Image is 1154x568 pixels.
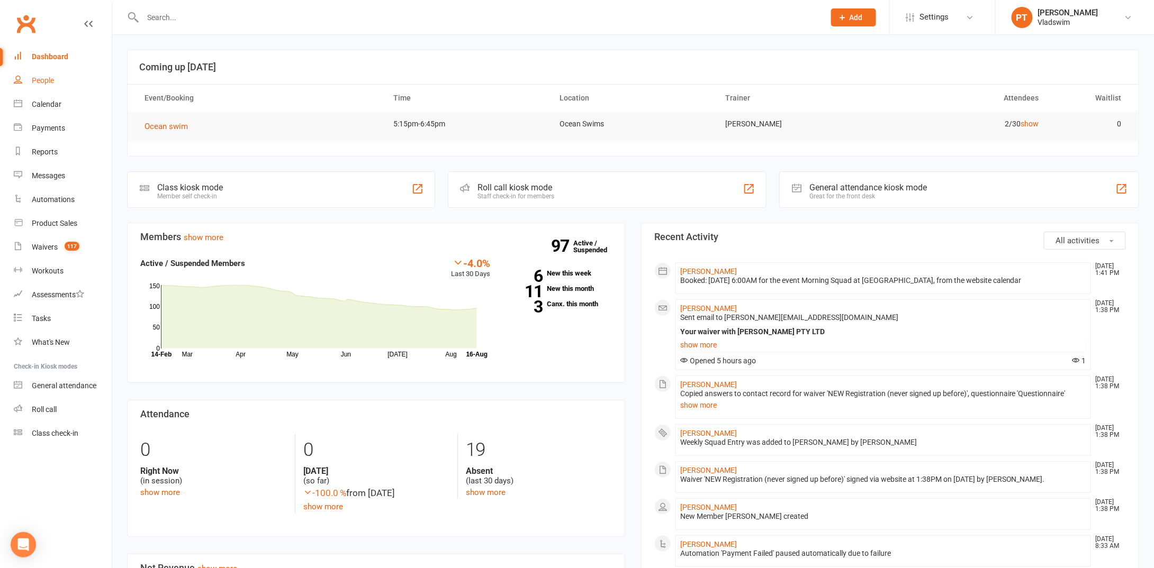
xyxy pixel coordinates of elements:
[32,52,68,61] div: Dashboard
[14,188,112,212] a: Automations
[506,270,612,277] a: 6New this week
[680,276,1086,285] div: Booked: [DATE] 6:00AM for the event Morning Squad at [GEOGRAPHIC_DATA], from the website calendar
[680,438,1086,447] div: Weekly Squad Entry was added to [PERSON_NAME] by [PERSON_NAME]
[32,429,78,437] div: Class check-in
[680,356,756,365] span: Opened 5 hours ago
[145,120,195,133] button: Ocean swim
[32,314,51,323] div: Tasks
[1090,376,1125,390] time: [DATE] 1:38 PM
[919,5,949,29] span: Settings
[680,429,737,437] a: [PERSON_NAME]
[14,283,112,307] a: Assessments
[1072,356,1086,365] span: 1
[14,422,112,445] a: Class kiosk mode
[32,100,61,108] div: Calendar
[140,409,612,419] h3: Attendance
[32,405,57,414] div: Roll call
[303,488,346,498] span: -100.0 %
[303,502,343,511] a: show more
[1048,112,1131,136] td: 0
[384,85,551,112] th: Time
[680,380,737,389] a: [PERSON_NAME]
[680,304,737,313] a: [PERSON_NAME]
[11,532,36,557] div: Open Intercom Messenger
[135,85,384,112] th: Event/Booking
[1048,85,1131,112] th: Waitlist
[303,466,449,476] strong: [DATE]
[32,195,75,204] div: Automations
[32,76,54,85] div: People
[157,182,223,193] div: Class kiosk mode
[32,267,64,275] div: Workouts
[506,285,612,292] a: 11New this month
[32,171,65,180] div: Messages
[680,512,1086,521] div: New Member [PERSON_NAME] created
[466,466,612,476] strong: Absent
[14,374,112,398] a: General attendance kiosk mode
[140,466,287,476] strong: Right Now
[680,389,1086,398] div: Copied answers to contact record for waiver 'NEW Registration (never signed up before)', question...
[384,112,551,136] td: 5:15pm-6:45pm
[140,10,817,25] input: Search...
[882,112,1048,136] td: 2/30
[145,122,188,131] span: Ocean swim
[14,398,112,422] a: Roll call
[1090,300,1125,314] time: [DATE] 1:38 PM
[32,381,96,390] div: General attendance
[1038,17,1098,27] div: Vladswim
[14,69,112,93] a: People
[1090,499,1125,512] time: [DATE] 1:38 PM
[32,290,84,299] div: Assessments
[1090,425,1125,438] time: [DATE] 1:38 PM
[32,243,58,251] div: Waivers
[140,232,612,242] h3: Members
[680,313,898,322] span: Sent email to [PERSON_NAME][EMAIL_ADDRESS][DOMAIN_NAME]
[466,466,612,486] div: (last 30 days)
[140,466,287,486] div: (in session)
[14,331,112,354] a: What's New
[303,486,449,500] div: from [DATE]
[14,259,112,283] a: Workouts
[716,112,882,136] td: [PERSON_NAME]
[506,268,543,284] strong: 6
[1021,120,1039,128] a: show
[32,148,58,156] div: Reports
[506,299,543,315] strong: 3
[466,488,506,497] a: show more
[184,233,223,242] a: show more
[140,259,245,268] strong: Active / Suspended Members
[506,300,612,307] a: 3Canx. this month
[14,140,112,164] a: Reports
[466,434,612,466] div: 19
[506,283,543,299] strong: 11
[1090,536,1125,549] time: [DATE] 8:33 AM
[654,232,1126,242] h3: Recent Activity
[573,232,620,261] a: 97Active / Suspended
[478,182,555,193] div: Roll call kiosk mode
[451,257,490,269] div: -4.0%
[14,116,112,140] a: Payments
[303,466,449,486] div: (so far)
[831,8,876,26] button: Add
[680,398,1086,410] a: show more
[680,503,737,511] a: [PERSON_NAME]
[1044,232,1126,250] button: All activities
[680,466,737,474] a: [PERSON_NAME]
[303,434,449,466] div: 0
[680,475,1086,484] div: Waiver 'NEW Registration (never signed up before)' signed via website at 1:38PM on [DATE] by [PER...
[157,193,223,200] div: Member self check-in
[14,212,112,235] a: Product Sales
[140,434,287,466] div: 0
[14,307,112,331] a: Tasks
[1012,7,1033,28] div: PT
[451,257,490,280] div: Last 30 Days
[139,62,1127,72] h3: Coming up [DATE]
[680,327,1086,336] div: Your waiver with [PERSON_NAME] PTY LTD
[65,242,79,251] span: 117
[680,549,1086,558] div: Automation 'Payment Failed' paused automatically due to failure
[680,540,737,548] a: [PERSON_NAME]
[680,337,1086,352] a: show more
[850,13,863,22] span: Add
[809,182,927,193] div: General attendance kiosk mode
[32,124,65,132] div: Payments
